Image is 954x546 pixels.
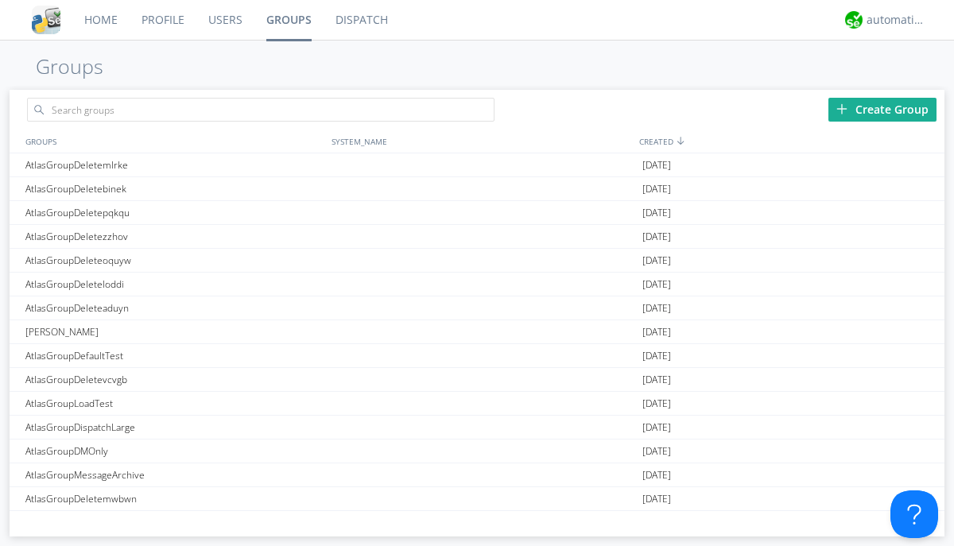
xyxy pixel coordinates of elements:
[10,487,944,511] a: AtlasGroupDeletemwbwn[DATE]
[642,225,671,249] span: [DATE]
[642,416,671,440] span: [DATE]
[27,98,494,122] input: Search groups
[635,130,944,153] div: CREATED
[845,11,863,29] img: d2d01cd9b4174d08988066c6d424eccd
[32,6,60,34] img: cddb5a64eb264b2086981ab96f4c1ba7
[10,368,944,392] a: AtlasGroupDeletevcvgb[DATE]
[642,320,671,344] span: [DATE]
[642,440,671,463] span: [DATE]
[21,344,328,367] div: AtlasGroupDefaultTest
[10,249,944,273] a: AtlasGroupDeleteoquyw[DATE]
[10,225,944,249] a: AtlasGroupDeletezzhov[DATE]
[21,392,328,415] div: AtlasGroupLoadTest
[10,177,944,201] a: AtlasGroupDeletebinek[DATE]
[328,130,635,153] div: SYSTEM_NAME
[10,344,944,368] a: AtlasGroupDefaultTest[DATE]
[21,296,328,319] div: AtlasGroupDeleteaduyn
[21,416,328,439] div: AtlasGroupDispatchLarge
[21,511,328,534] div: [PERSON_NAME]
[642,487,671,511] span: [DATE]
[10,511,944,535] a: [PERSON_NAME][DATE]
[10,392,944,416] a: AtlasGroupLoadTest[DATE]
[21,440,328,463] div: AtlasGroupDMOnly
[21,177,328,200] div: AtlasGroupDeletebinek
[642,296,671,320] span: [DATE]
[10,416,944,440] a: AtlasGroupDispatchLarge[DATE]
[642,463,671,487] span: [DATE]
[867,12,926,28] div: automation+atlas
[21,320,328,343] div: [PERSON_NAME]
[890,490,938,538] iframe: Toggle Customer Support
[10,273,944,296] a: AtlasGroupDeleteloddi[DATE]
[21,487,328,510] div: AtlasGroupDeletemwbwn
[10,440,944,463] a: AtlasGroupDMOnly[DATE]
[642,201,671,225] span: [DATE]
[836,103,847,114] img: plus.svg
[10,296,944,320] a: AtlasGroupDeleteaduyn[DATE]
[21,368,328,391] div: AtlasGroupDeletevcvgb
[10,201,944,225] a: AtlasGroupDeletepqkqu[DATE]
[642,368,671,392] span: [DATE]
[10,320,944,344] a: [PERSON_NAME][DATE]
[21,249,328,272] div: AtlasGroupDeleteoquyw
[642,153,671,177] span: [DATE]
[642,344,671,368] span: [DATE]
[21,201,328,224] div: AtlasGroupDeletepqkqu
[642,177,671,201] span: [DATE]
[21,130,324,153] div: GROUPS
[10,463,944,487] a: AtlasGroupMessageArchive[DATE]
[828,98,937,122] div: Create Group
[10,153,944,177] a: AtlasGroupDeletemlrke[DATE]
[21,463,328,486] div: AtlasGroupMessageArchive
[642,392,671,416] span: [DATE]
[21,225,328,248] div: AtlasGroupDeletezzhov
[21,153,328,176] div: AtlasGroupDeletemlrke
[21,273,328,296] div: AtlasGroupDeleteloddi
[642,249,671,273] span: [DATE]
[642,511,671,535] span: [DATE]
[642,273,671,296] span: [DATE]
